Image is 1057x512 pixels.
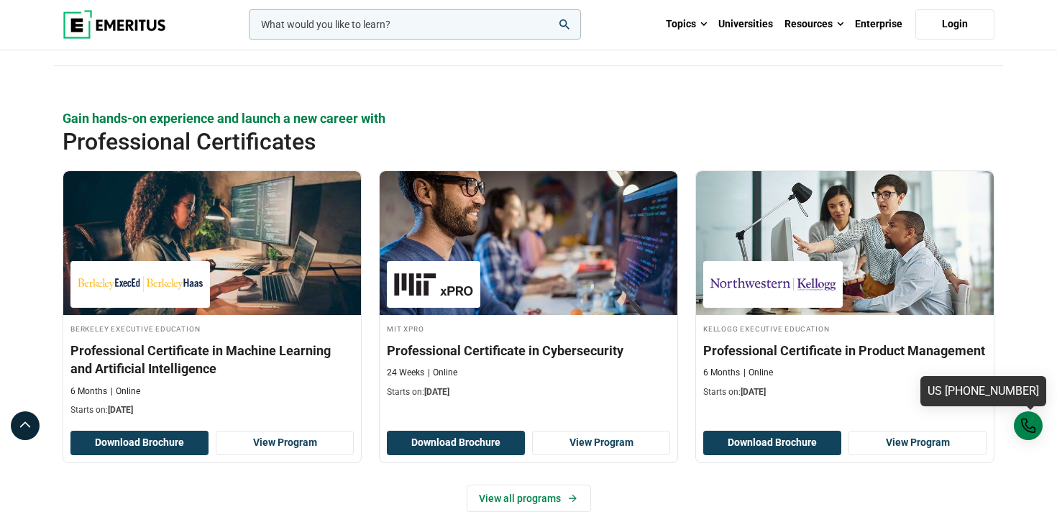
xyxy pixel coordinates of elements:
[70,342,354,378] h3: Professional Certificate in Machine Learning and Artificial Intelligence
[63,109,994,127] p: Gain hands-on experience and launch a new career with
[696,171,994,406] a: Product Design and Innovation Course by Kellogg Executive Education - September 4, 2025 Kellogg E...
[387,342,670,360] h3: Professional Certificate in Cybersecurity
[63,127,901,156] h2: Professional Certificates
[216,431,354,455] a: View Program
[108,405,133,415] span: [DATE]
[848,431,987,455] a: View Program
[63,171,361,315] img: Professional Certificate in Machine Learning and Artificial Intelligence | Online AI and Machine ...
[532,431,670,455] a: View Program
[424,387,449,397] span: [DATE]
[696,171,994,315] img: Professional Certificate in Product Management | Online Product Design and Innovation Course
[703,386,987,398] p: Starts on:
[380,171,677,315] img: Professional Certificate in Cybersecurity | Online Technology Course
[703,367,740,379] p: 6 Months
[111,385,140,398] p: Online
[380,171,677,406] a: Technology Course by MIT xPRO - August 21, 2025 MIT xPRO MIT xPRO Professional Certificate in Cyb...
[920,376,1046,406] a: US [PHONE_NUMBER]
[428,367,457,379] p: Online
[915,9,994,40] a: Login
[63,171,361,424] a: AI and Machine Learning Course by Berkeley Executive Education - August 28, 2025 Berkeley Executi...
[387,322,670,334] h4: MIT xPRO
[394,268,473,301] img: MIT xPRO
[467,485,591,512] a: View all programs
[703,322,987,334] h4: Kellogg Executive Education
[387,367,424,379] p: 24 Weeks
[710,268,836,301] img: Kellogg Executive Education
[743,367,773,379] p: Online
[703,431,841,455] button: Download Brochure
[741,387,766,397] span: [DATE]
[703,342,987,360] h3: Professional Certificate in Product Management
[78,268,203,301] img: Berkeley Executive Education
[70,385,107,398] p: 6 Months
[387,386,670,398] p: Starts on:
[387,431,525,455] button: Download Brochure
[70,322,354,334] h4: Berkeley Executive Education
[249,9,581,40] input: woocommerce-product-search-field-0
[70,431,209,455] button: Download Brochure
[70,404,354,416] p: Starts on:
